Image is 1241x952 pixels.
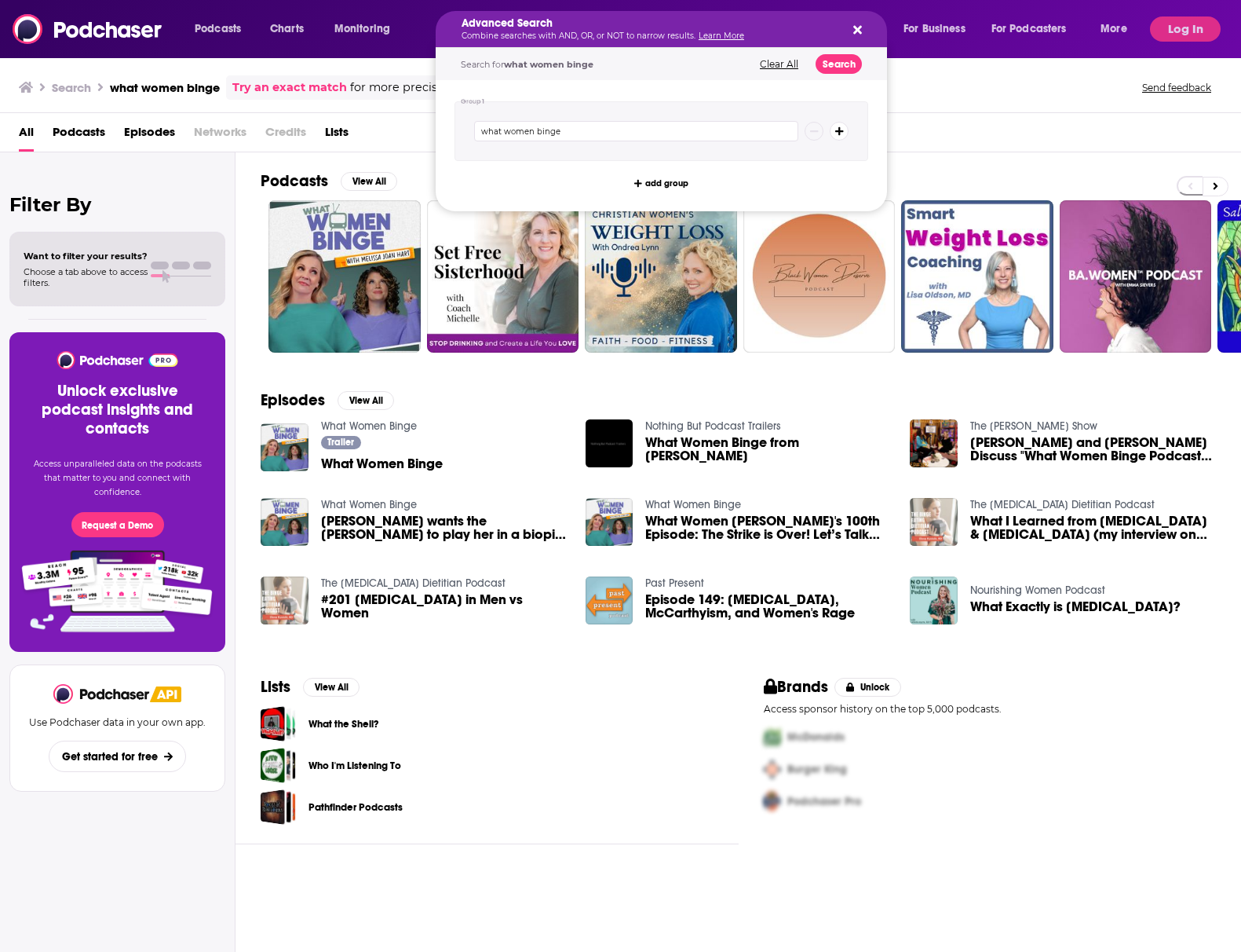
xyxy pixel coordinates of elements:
a: #201 Binge Eating in Men vs Women [321,593,567,620]
a: What the Shell? [261,706,296,741]
span: for more precise results [350,79,486,97]
span: Monitoring [334,18,390,40]
button: Unlock [834,678,901,697]
button: View All [338,391,394,410]
button: open menu [892,16,985,42]
button: open menu [981,16,1090,42]
a: What Women Binge [321,419,417,433]
a: What the Shell? [308,716,378,733]
button: Get started for free [49,741,186,772]
h2: Lists [261,677,290,697]
h2: Brands [764,677,829,697]
span: What Women [PERSON_NAME]'s 100th Episode: The Strike is Over! Let’s Talk Barbie and Beyond! [645,514,891,541]
span: Want to filter your results? [24,251,148,262]
span: [PERSON_NAME] and [PERSON_NAME] Discuss "What Women Binge Podcast" | Available Everywhere [970,436,1216,463]
a: Melissa Joan Hart and Amanda Lee Discuss "What Women Binge Podcast" | Available Everywhere [970,436,1216,463]
a: What I Learned from Binge Eating & Amenorrhea (my interview on the Nourishing Women Podcast) [910,498,958,546]
span: Get started for free [62,750,158,763]
span: All [19,119,34,152]
img: Podchaser - Follow, Share and Rate Podcasts [53,684,151,704]
a: Pathfinder Podcasts [261,789,296,825]
span: For Podcasters [991,18,1067,40]
a: Podcasts [53,119,105,152]
span: Burger King [787,763,847,776]
button: Clear All [755,59,803,70]
img: Podchaser API banner [150,687,181,702]
a: What Women Binge [645,498,741,511]
button: Search [816,54,862,74]
p: Combine searches with AND, OR, or NOT to narrow results. [462,32,836,40]
a: What Women Binge [321,457,443,471]
button: Log In [1150,16,1221,42]
span: Episode 149: [MEDICAL_DATA], McCarthyism, and Women's Rage [645,593,891,620]
img: What Women Binge from Melissa Joan Hart [586,419,633,467]
span: Charts [270,18,304,40]
a: What Exactly is Binge Eating? [970,600,1181,613]
a: What I Learned from Binge Eating & Amenorrhea (my interview on the Nourishing Women Podcast) [970,514,1216,541]
p: Access sponsor history on the top 5,000 podcasts. [764,703,1217,715]
button: Send feedback [1137,81,1216,94]
p: Access unparalleled data on the podcasts that matter to you and connect with confidence. [28,457,206,500]
h2: Episodes [261,390,325,410]
h3: Unlock exclusive podcast insights and contacts [28,382,206,438]
img: Third Pro Logo [757,785,787,818]
h3: Search [52,80,91,95]
a: What Women Binge from Melissa Joan Hart [645,436,891,463]
h2: Podcasts [261,171,328,191]
span: Podchaser Pro [787,795,861,808]
a: Episode 149: Binge Drinking, McCarthyism, and Women's Rage [586,577,633,624]
a: ListsView All [261,677,360,697]
a: Who I'm Listening To [308,757,401,774]
h4: Group 1 [461,98,485,105]
img: Melissa Joan Hart and Amanda Lee Discuss "What Women Binge Podcast" | Available Everywhere [910,419,958,467]
span: #201 [MEDICAL_DATA] in Men vs Women [321,593,567,620]
span: For Business [903,18,965,40]
span: [PERSON_NAME] wants the [PERSON_NAME] to play her in a biopic - What Women Binge [321,514,567,541]
span: Search for [461,59,593,70]
span: More [1100,18,1127,40]
div: Search podcasts, credits, & more... [436,11,887,47]
a: The Binge Eating Dietitian Podcast [970,498,1155,511]
span: What Exactly is [MEDICAL_DATA]? [970,600,1181,613]
img: Candice King wants the Olsen Twins to play her in a biopic - What Women Binge [261,498,308,546]
img: What Women Binge's 100th Episode: The Strike is Over! Let’s Talk Barbie and Beyond! [586,498,633,546]
button: add group [630,174,693,192]
span: Choose a tab above to access filters. [24,266,148,288]
a: The Binge Eating Dietitian Podcast [321,577,506,590]
h5: Advanced Search [462,18,836,29]
a: Candice King wants the Olsen Twins to play her in a biopic - What Women Binge [321,514,567,541]
a: Learn More [699,31,744,41]
img: Pro Features [16,550,218,633]
a: Lists [325,119,349,152]
span: Podcasts [195,18,241,40]
img: Podchaser - Follow, Share and Rate Podcasts [13,14,163,44]
a: PodcastsView All [261,171,397,191]
a: What Women Binge [321,498,417,511]
a: What Women Binge's 100th Episode: The Strike is Over! Let’s Talk Barbie and Beyond! [645,514,891,541]
a: Try an exact match [232,79,347,97]
img: Podchaser - Follow, Share and Rate Podcasts [56,351,179,369]
a: Episode 149: Binge Drinking, McCarthyism, and Women's Rage [645,593,891,620]
a: Past Present [645,577,704,590]
a: Pathfinder Podcasts [308,799,403,816]
span: Credits [265,119,306,152]
a: The Brett Allan Show [970,419,1097,433]
p: Use Podchaser data in your own app. [29,716,206,728]
img: What Women Binge [261,423,308,471]
span: Trailer [327,438,354,447]
img: #201 Binge Eating in Men vs Women [261,577,308,624]
a: Episodes [124,119,175,152]
img: What Exactly is Binge Eating? [910,577,958,624]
